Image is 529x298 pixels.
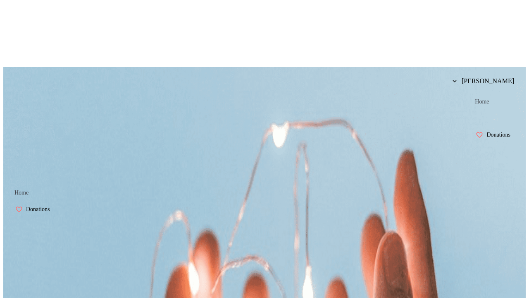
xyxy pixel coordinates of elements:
[469,94,495,110] a: Home
[486,132,510,138] span: Donations
[8,201,60,218] a: Donations
[469,127,521,143] a: Donations
[462,77,514,85] span: [PERSON_NAME]
[14,190,29,196] span: Home
[8,185,35,201] a: Home
[446,73,521,89] button: [PERSON_NAME]
[26,206,50,213] span: Donations
[475,99,489,105] span: Home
